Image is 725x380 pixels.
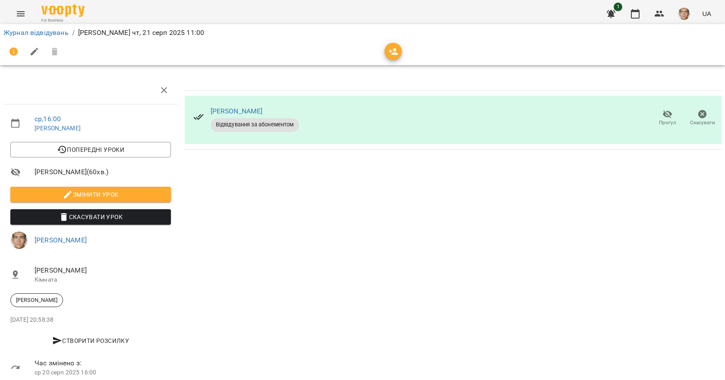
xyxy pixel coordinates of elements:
[3,28,722,38] nav: breadcrumb
[685,106,720,130] button: Скасувати
[78,28,204,38] p: [PERSON_NAME] чт, 21 серп 2025 11:00
[10,316,171,324] p: [DATE] 20:58:38
[35,358,171,368] span: Час змінено з:
[10,209,171,225] button: Скасувати Урок
[41,18,85,23] span: For Business
[690,119,715,126] span: Скасувати
[211,107,263,115] a: [PERSON_NAME]
[10,333,171,349] button: Створити розсилку
[702,9,711,18] span: UA
[17,189,164,200] span: Змінити урок
[41,4,85,17] img: Voopty Logo
[699,6,715,22] button: UA
[35,115,61,123] a: ср , 16:00
[678,8,690,20] img: 290265f4fa403245e7fea1740f973bad.jpg
[35,265,171,276] span: [PERSON_NAME]
[17,144,164,155] span: Попередні уроки
[35,125,81,132] a: [PERSON_NAME]
[10,293,63,307] div: [PERSON_NAME]
[35,167,171,177] span: [PERSON_NAME] ( 60 хв. )
[10,3,31,24] button: Menu
[614,3,622,11] span: 1
[72,28,75,38] li: /
[11,296,63,304] span: [PERSON_NAME]
[35,276,171,284] p: Кімната
[14,336,167,346] span: Створити розсилку
[10,187,171,202] button: Змінити урок
[3,28,69,37] a: Журнал відвідувань
[211,121,299,129] span: Відвідування за абонементом
[35,368,171,377] p: ср 20 серп 2025 16:00
[659,119,676,126] span: Прогул
[10,142,171,157] button: Попередні уроки
[17,212,164,222] span: Скасувати Урок
[35,236,87,244] a: [PERSON_NAME]
[10,232,28,249] img: 290265f4fa403245e7fea1740f973bad.jpg
[650,106,685,130] button: Прогул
